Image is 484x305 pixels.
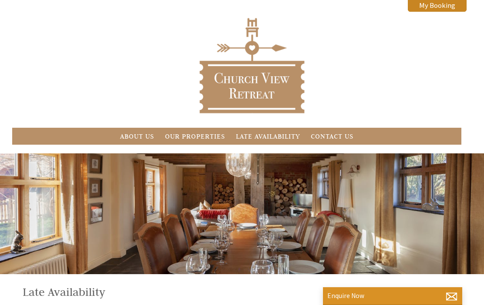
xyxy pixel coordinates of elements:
a: About Us [120,132,154,140]
img: Church View Retreat [198,16,306,115]
a: Late Availability [236,132,300,140]
a: Contact Us [311,132,353,140]
a: Our Properties [165,132,225,140]
p: Enquire Now [327,292,458,300]
h1: Late Availability [23,285,308,299]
